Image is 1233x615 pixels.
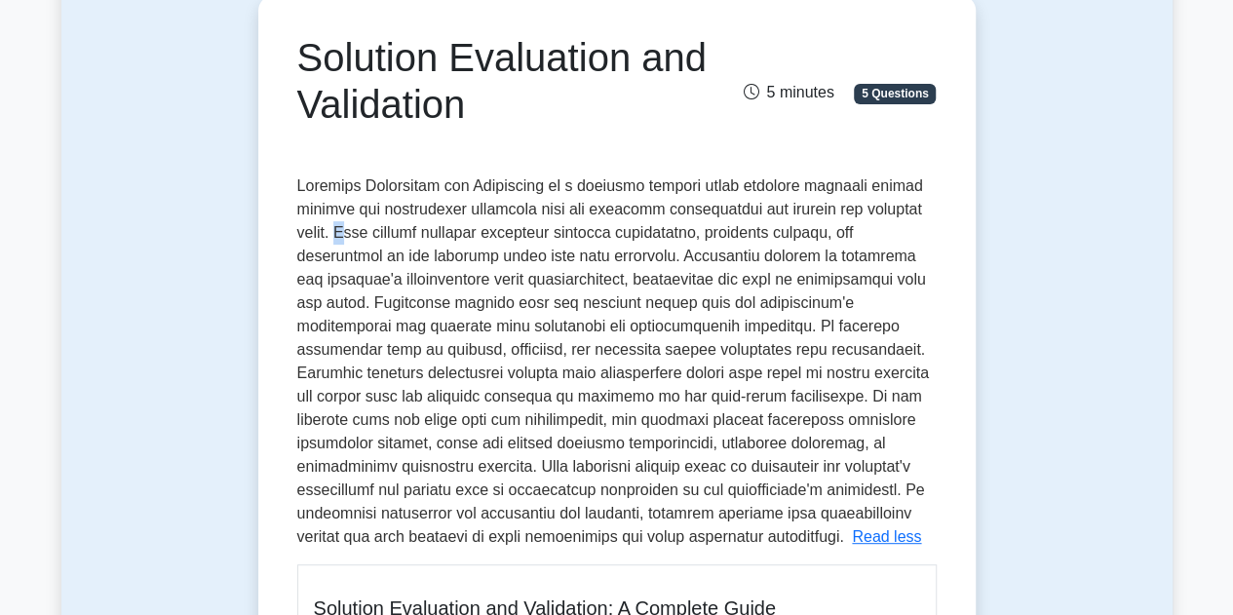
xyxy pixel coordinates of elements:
span: Loremips Dolorsitam con Adipiscing el s doeiusmo tempori utlab etdolore magnaali enimad minimve q... [297,177,929,545]
span: 5 minutes [743,84,833,100]
button: Read less [852,525,921,549]
span: 5 Questions [854,84,936,103]
h1: Solution Evaluation and Validation [297,34,715,128]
